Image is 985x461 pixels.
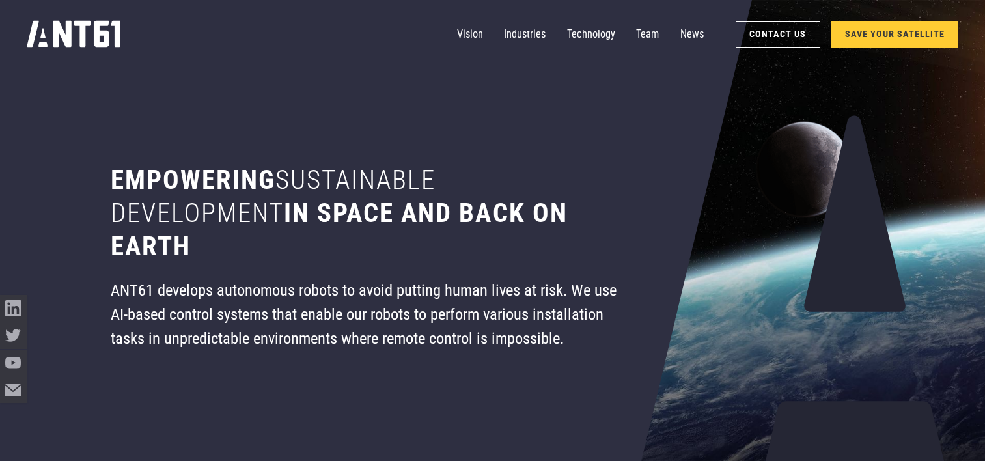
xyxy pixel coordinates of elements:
[27,17,121,53] a: home
[111,163,623,263] h1: Empowering in space and back on earth
[111,279,623,350] div: ANT61 develops autonomous robots to avoid putting human lives at risk. We use AI-based control sy...
[736,21,820,48] a: Contact Us
[567,21,615,48] a: Technology
[504,21,546,48] a: Industries
[680,21,704,48] a: News
[831,21,958,48] a: SAVE YOUR SATELLITE
[457,21,483,48] a: Vision
[636,21,659,48] a: Team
